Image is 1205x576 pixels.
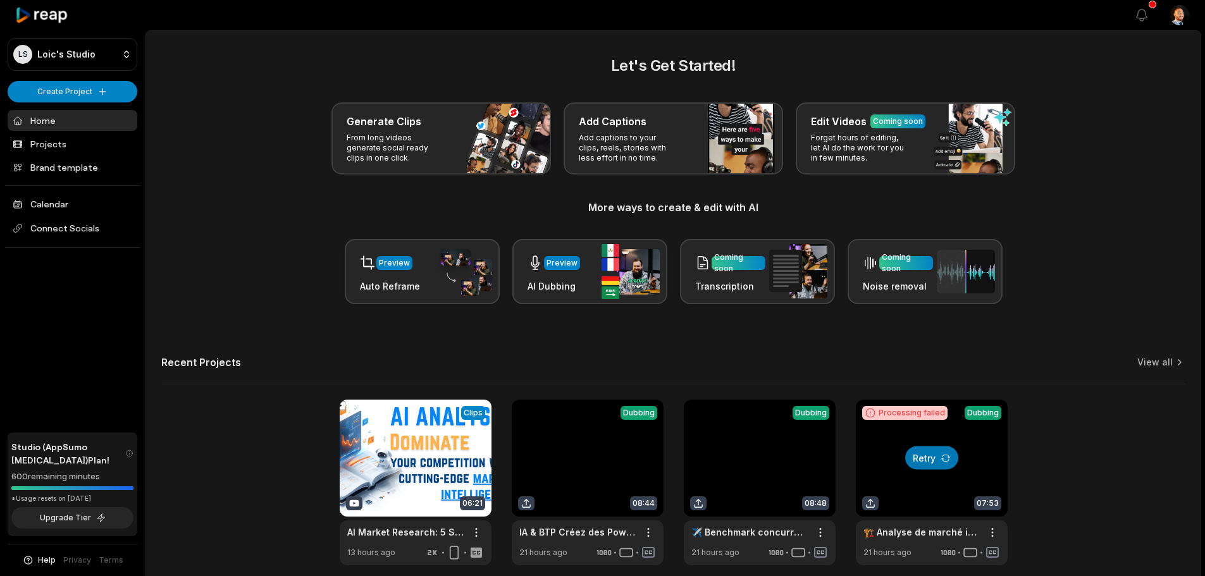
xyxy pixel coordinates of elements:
[11,507,133,529] button: Upgrade Tier
[811,133,909,163] p: Forget hours of editing, let AI do the work for you in few minutes.
[519,525,636,539] a: IA & BTP Créez des PowerPoints Pro et Répondez aux Appels d’Offres en un Temps Record !
[882,252,930,274] div: Coming soon
[434,247,492,297] img: auto_reframe.png
[769,244,827,298] img: transcription.png
[11,440,125,467] span: Studio (AppSumo [MEDICAL_DATA]) Plan!
[63,555,91,566] a: Privacy
[873,116,923,127] div: Coming soon
[863,279,933,293] h3: Noise removal
[811,114,867,129] h3: Edit Videos
[905,446,958,470] button: Retry
[347,133,445,163] p: From long videos generate social ready clips in one click.
[579,114,646,129] h3: Add Captions
[8,81,137,102] button: Create Project
[528,279,580,293] h3: AI Dubbing
[8,217,137,240] span: Connect Socials
[379,257,410,269] div: Preview
[8,110,137,131] a: Home
[38,555,56,566] span: Help
[347,525,464,539] a: AI Market Research: 5 Strategic Prompts to Boost Your Business Growth and Unlock Key Opportunities
[22,555,56,566] button: Help
[161,200,1185,215] h3: More ways to create & edit with AI
[579,133,677,163] p: Add captions to your clips, reels, stories with less effort in no time.
[8,193,137,214] a: Calendar
[37,49,96,60] p: Loic's Studio
[347,114,421,129] h3: Generate Clips
[691,525,808,539] a: ✈️ Benchmark concurrentiel avec l’IA Comment comparer vos offres face à la concurrence notebookLM
[161,356,241,369] h2: Recent Projects
[8,157,137,178] a: Brand template
[11,494,133,503] div: *Usage resets on [DATE]
[695,279,765,293] h3: Transcription
[602,244,660,299] img: ai_dubbing.png
[1137,356,1173,369] a: View all
[714,252,763,274] div: Coming soon
[13,45,32,64] div: LS
[99,555,123,566] a: Terms
[863,525,980,539] div: 🏗️ Analyse de marché immobilier L’outil IA que les pros du BTP doivent connaître
[11,470,133,483] div: 600 remaining minutes
[937,250,995,293] img: noise_removal.png
[8,133,137,154] a: Projects
[547,257,578,269] div: Preview
[161,54,1185,77] h2: Let's Get Started!
[360,279,420,293] h3: Auto Reframe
